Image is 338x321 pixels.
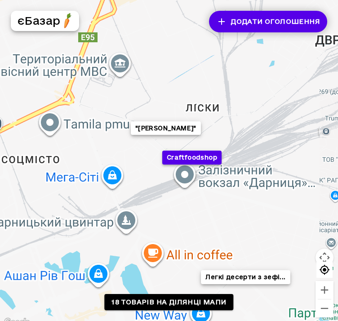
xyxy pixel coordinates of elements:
button: Налаштування камери на Картах [316,249,334,267]
button: "[PERSON_NAME]" [131,121,201,135]
button: Легкі десерти з зефі... [201,270,290,284]
img: logo [59,13,75,28]
button: Зменшити [316,299,334,317]
a: 18 товарів на ділянці мапи [104,294,233,311]
button: Збільшити [316,281,334,299]
button: Craftfoodshop [162,151,222,165]
h5: єБазар [18,13,60,28]
button: єБазарlogo [11,11,79,31]
button: Додати оголошення [209,11,327,32]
